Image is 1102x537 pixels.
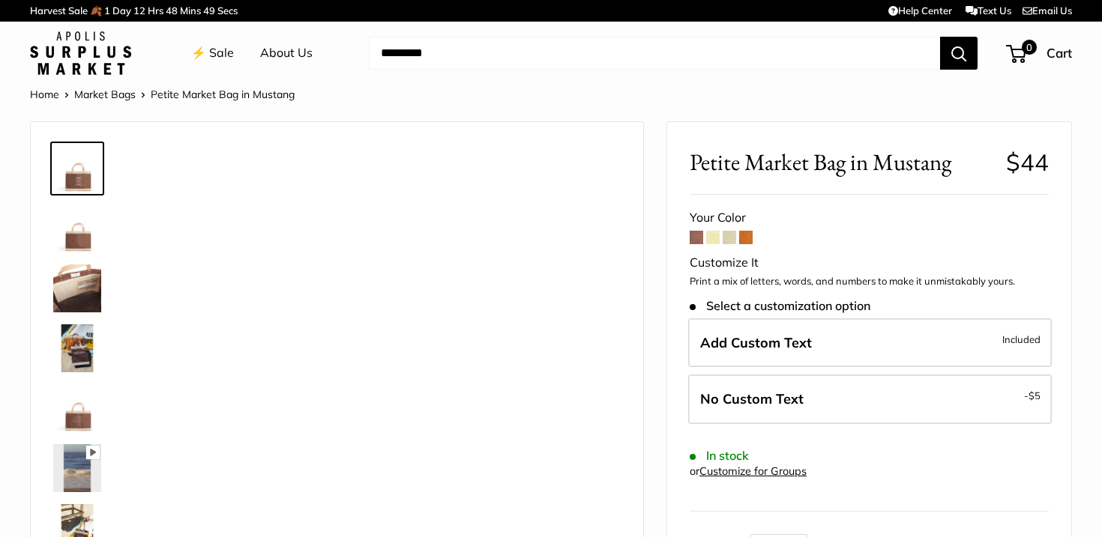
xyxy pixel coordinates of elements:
div: Customize It [690,252,1049,274]
span: Select a customization option [690,299,870,313]
a: Petite Market Bag in Mustang [50,201,104,255]
div: or [690,461,807,482]
img: Apolis: Surplus Market [30,31,131,75]
a: Petite Market Bag in Mustang [50,321,104,375]
a: Text Us [966,4,1011,16]
img: Petite Market Bag in Mustang [53,324,101,372]
span: Secs [217,4,238,16]
img: Petite Market Bag in Mustang [53,145,101,192]
button: Search [940,37,978,70]
span: Add Custom Text [700,334,812,351]
a: Help Center [888,4,952,16]
a: Customize for Groups [699,464,807,478]
a: ⚡️ Sale [191,42,234,64]
label: Add Custom Text [688,318,1052,368]
a: 0 Cart [1008,41,1072,65]
a: About Us [260,42,313,64]
span: 49 [203,4,215,16]
span: 48 [166,4,178,16]
span: Included [1002,330,1041,348]
p: Print a mix of letters, words, and numbers to make it unmistakably yours. [690,274,1049,289]
span: No Custom Text [700,390,804,407]
div: Your Color [690,207,1049,229]
span: $5 [1029,389,1041,401]
nav: Breadcrumb [30,85,295,104]
label: Leave Blank [688,374,1052,424]
span: Mins [180,4,201,16]
img: Petite Market Bag in Mustang [53,444,101,492]
span: Petite Market Bag in Mustang [690,148,995,176]
a: Email Us [1023,4,1072,16]
a: Petite Market Bag in Mustang [50,261,104,315]
span: 0 [1022,40,1037,55]
a: Petite Market Bag in Mustang [50,142,104,195]
span: Cart [1047,45,1072,61]
span: - [1024,386,1041,404]
span: $44 [1006,148,1049,177]
span: Day [112,4,131,16]
img: Petite Market Bag in Mustang [53,264,101,312]
input: Search... [369,37,940,70]
span: Petite Market Bag in Mustang [151,88,295,101]
img: Petite Market Bag in Mustang [53,384,101,432]
img: Petite Market Bag in Mustang [53,204,101,252]
span: 1 [104,4,110,16]
a: Home [30,88,59,101]
a: Market Bags [74,88,136,101]
a: Petite Market Bag in Mustang [50,381,104,435]
a: Petite Market Bag in Mustang [50,441,104,495]
span: 12 [133,4,145,16]
span: Hrs [148,4,163,16]
span: In stock [690,449,749,463]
